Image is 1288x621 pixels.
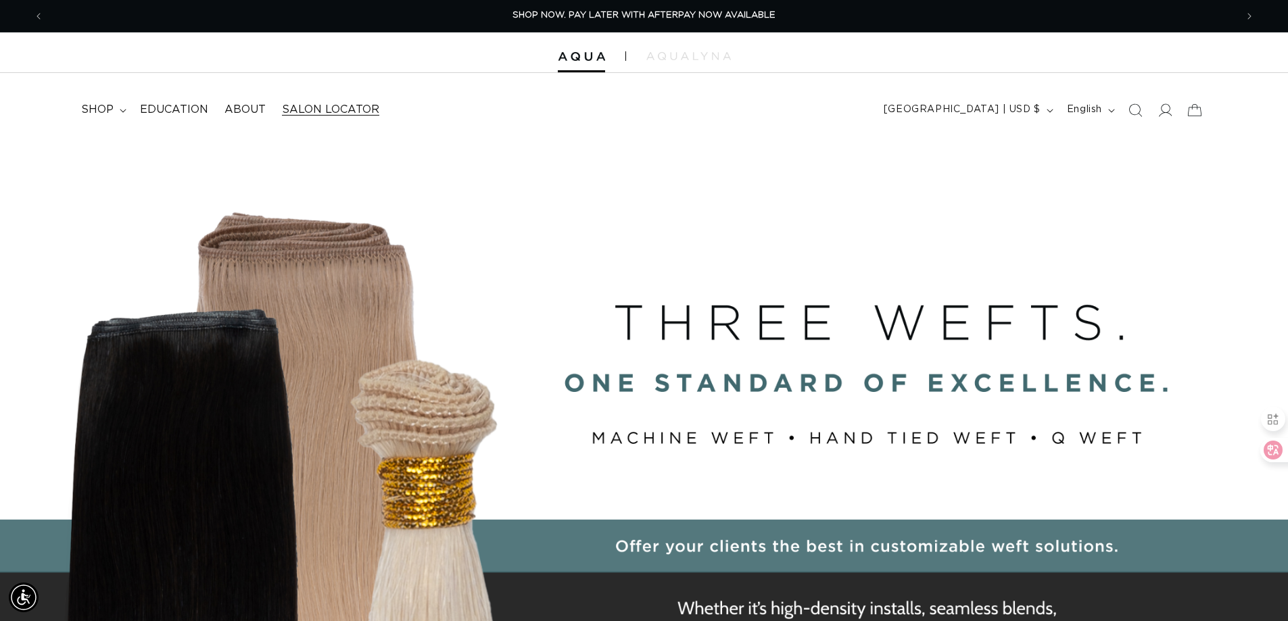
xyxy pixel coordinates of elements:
div: 聊天小组件 [1220,556,1288,621]
span: About [224,103,266,117]
a: Salon Locator [274,95,387,125]
a: Education [132,95,216,125]
button: English [1059,97,1120,123]
span: SHOP NOW. PAY LATER WITH AFTERPAY NOW AVAILABLE [512,11,776,20]
button: Previous announcement [24,3,53,29]
div: Accessibility Menu [9,582,39,612]
a: About [216,95,274,125]
span: Salon Locator [282,103,379,117]
span: Education [140,103,208,117]
summary: Search [1120,95,1150,125]
button: Next announcement [1235,3,1264,29]
iframe: Chat Widget [1220,556,1288,621]
span: [GEOGRAPHIC_DATA] | USD $ [884,103,1041,117]
span: English [1067,103,1102,117]
img: aqualyna.com [646,52,731,60]
summary: shop [73,95,132,125]
button: [GEOGRAPHIC_DATA] | USD $ [876,97,1059,123]
img: Aqua Hair Extensions [558,52,605,61]
span: shop [81,103,114,117]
